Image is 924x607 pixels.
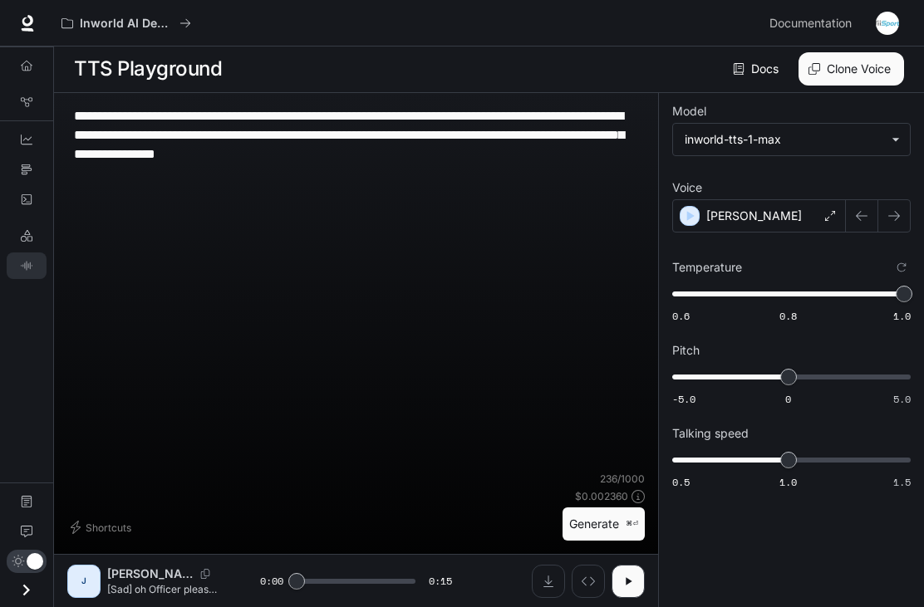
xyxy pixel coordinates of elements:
span: 0 [785,392,791,406]
button: All workspaces [54,7,199,40]
span: 0:00 [260,573,283,590]
button: Inspect [572,565,605,598]
div: J [71,568,97,595]
p: [Sad] oh Officer please. I don’t want to stay in [GEOGRAPHIC_DATA] I this freaking cage. I want t... [107,582,220,596]
div: inworld-tts-1-max [685,131,883,148]
span: 1.0 [779,475,797,489]
p: [PERSON_NAME] [107,565,194,582]
p: Inworld AI Demos [80,17,173,31]
a: TTS Playground [7,252,47,279]
p: ⌘⏎ [626,519,638,529]
a: LLM Playground [7,223,47,249]
a: Traces [7,156,47,183]
p: Voice [672,182,702,193]
span: 0.8 [779,309,797,323]
p: $ 0.002360 [575,489,628,503]
a: Documentation [763,7,864,40]
span: Dark mode toggle [27,551,43,570]
p: [PERSON_NAME] [706,208,802,224]
span: -5.0 [672,392,695,406]
span: 0.6 [672,309,690,323]
button: Reset to default [892,258,911,277]
span: 1.5 [893,475,911,489]
span: 1.0 [893,309,911,323]
button: Copy Voice ID [194,569,217,579]
p: Pitch [672,345,700,356]
p: 236 / 1000 [600,472,645,486]
button: Generate⌘⏎ [563,507,645,541]
a: Graph Registry [7,89,47,115]
p: Talking speed [672,428,749,439]
div: inworld-tts-1-max [673,124,910,155]
a: Documentation [7,488,47,515]
span: Documentation [769,13,852,34]
button: User avatar [871,7,904,40]
a: Logs [7,186,47,213]
p: Temperature [672,262,742,273]
button: Clone Voice [799,52,904,86]
span: 5.0 [893,392,911,406]
button: Open drawer [7,573,45,607]
span: 0:15 [429,573,452,590]
h1: TTS Playground [74,52,222,86]
button: Shortcuts [67,514,138,541]
a: Overview [7,52,47,79]
button: Download audio [532,565,565,598]
img: User avatar [876,12,899,35]
a: Docs [730,52,785,86]
a: Dashboards [7,126,47,153]
span: 0.5 [672,475,690,489]
a: Feedback [7,518,47,545]
p: Model [672,105,706,117]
